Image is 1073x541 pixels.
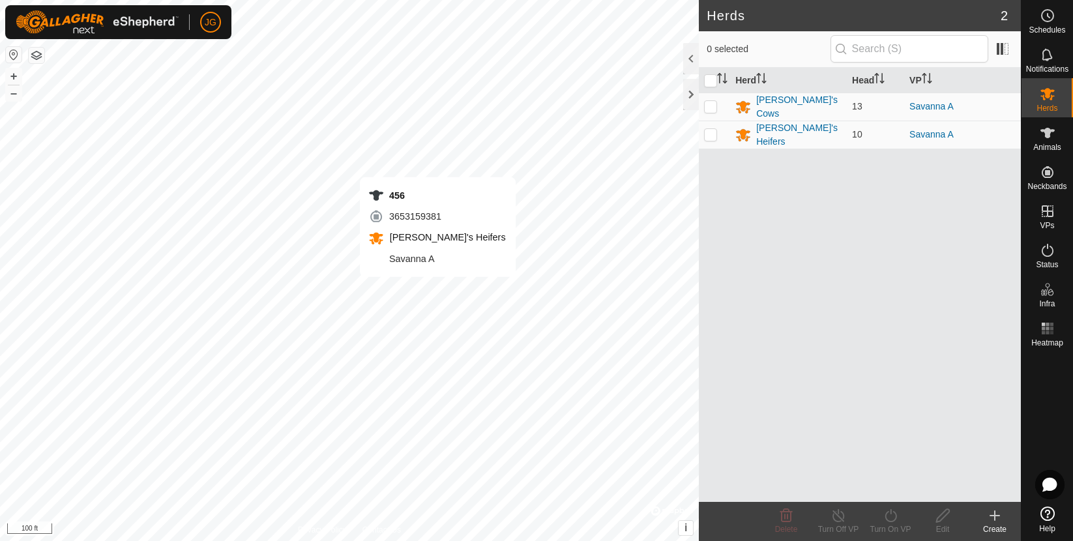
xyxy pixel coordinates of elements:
p-sorticon: Activate to sort [922,75,932,85]
div: [PERSON_NAME]'s Cows [756,93,842,121]
button: Reset Map [6,47,22,63]
input: Search (S) [830,35,988,63]
span: Delete [775,525,798,534]
th: Head [847,68,904,93]
a: Savanna A [909,129,954,139]
a: Privacy Policy [298,524,347,536]
span: VPs [1040,222,1054,229]
div: 456 [368,188,506,203]
th: Herd [730,68,847,93]
span: Infra [1039,300,1055,308]
button: Map Layers [29,48,44,63]
h2: Herds [707,8,1001,23]
span: 2 [1001,6,1008,25]
div: Turn Off VP [812,523,864,535]
span: Help [1039,525,1055,533]
button: + [6,68,22,84]
button: i [679,521,693,535]
a: Savanna A [909,101,954,111]
span: Heatmap [1031,339,1063,347]
div: [PERSON_NAME]'s Heifers [756,121,842,149]
a: Contact Us [362,524,401,536]
span: 10 [852,129,862,139]
span: Status [1036,261,1058,269]
span: Neckbands [1027,183,1066,190]
span: i [684,522,687,533]
span: 0 selected [707,42,830,56]
a: Help [1022,501,1073,538]
th: VP [904,68,1021,93]
div: Edit [917,523,969,535]
span: Notifications [1026,65,1068,73]
p-sorticon: Activate to sort [756,75,767,85]
span: Herds [1036,104,1057,112]
span: Schedules [1029,26,1065,34]
div: Create [969,523,1021,535]
span: Animals [1033,143,1061,151]
div: Turn On VP [864,523,917,535]
p-sorticon: Activate to sort [874,75,885,85]
span: [PERSON_NAME]'s Heifers [387,232,506,242]
button: – [6,85,22,101]
img: Gallagher Logo [16,10,179,34]
div: 3653159381 [368,209,506,224]
div: Savanna A [368,251,506,267]
p-sorticon: Activate to sort [717,75,728,85]
span: 13 [852,101,862,111]
span: JG [205,16,216,29]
